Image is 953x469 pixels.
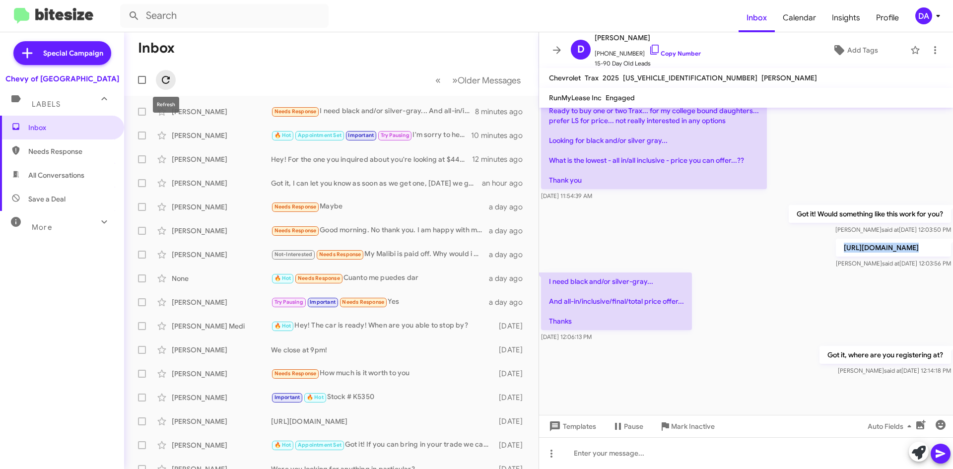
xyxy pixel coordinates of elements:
[271,439,494,451] div: Got it! If you can bring in your trade we can get it appraised, and if you're ready to move forwa...
[475,107,531,117] div: 8 minutes ago
[430,70,527,90] nav: Page navigation example
[271,225,489,236] div: Good morning. No thank you. I am happy with my current vehicle.
[271,106,475,117] div: I need black and/or silver-gray... And all-in/inclusive/final/total price offer... Thanks
[271,416,494,426] div: [URL][DOMAIN_NAME]
[595,59,701,68] span: 15-90 Day Old Leads
[172,178,271,188] div: [PERSON_NAME]
[494,345,531,355] div: [DATE]
[274,323,291,329] span: 🔥 Hot
[494,369,531,379] div: [DATE]
[28,146,113,156] span: Needs Response
[319,251,361,258] span: Needs Response
[172,440,271,450] div: [PERSON_NAME]
[307,394,324,401] span: 🔥 Hot
[541,272,692,330] p: I need black and/or silver-gray... And all-in/inclusive/final/total price offer... Thanks
[28,194,66,204] span: Save a Deal
[28,123,113,133] span: Inbox
[271,130,471,141] div: I'm sorry to hear about the accident. Thank you for letting us know. Whenever you're ready to dis...
[5,74,119,84] div: Chevy of [GEOGRAPHIC_DATA]
[172,250,271,260] div: [PERSON_NAME]
[482,178,531,188] div: an hour ago
[274,394,300,401] span: Important
[541,72,767,189] p: Hello I've already had a test drive.. been looking around for a bit.. Ready to buy one or two Tra...
[489,226,531,236] div: a day ago
[271,201,489,212] div: Maybe
[271,345,494,355] div: We close at 9pm!
[153,97,179,113] div: Refresh
[274,132,291,138] span: 🔥 Hot
[489,273,531,283] div: a day ago
[172,131,271,140] div: [PERSON_NAME]
[819,346,951,364] p: Got it, where are you registering at?
[348,132,374,138] span: Important
[603,73,619,82] span: 2025
[32,223,52,232] span: More
[342,299,384,305] span: Needs Response
[541,333,592,340] span: [DATE] 12:06:13 PM
[172,226,271,236] div: [PERSON_NAME]
[172,154,271,164] div: [PERSON_NAME]
[494,393,531,402] div: [DATE]
[298,442,341,448] span: Appointment Set
[172,345,271,355] div: [PERSON_NAME]
[458,75,521,86] span: Older Messages
[271,392,494,403] div: Stock # K5350
[824,3,868,32] a: Insights
[274,299,303,305] span: Try Pausing
[172,107,271,117] div: [PERSON_NAME]
[274,108,317,115] span: Needs Response
[915,7,932,24] div: DA
[775,3,824,32] a: Calendar
[595,44,701,59] span: [PHONE_NUMBER]
[271,320,494,332] div: Hey! The car is ready! When are you able to stop by?
[310,299,336,305] span: Important
[804,41,905,59] button: Add Tags
[172,321,271,331] div: [PERSON_NAME] Medi
[435,74,441,86] span: «
[671,417,715,435] span: Mark Inactive
[838,367,951,374] span: [PERSON_NAME] [DATE] 12:14:18 PM
[623,73,757,82] span: [US_VEHICLE_IDENTIFICATION_NUMBER]
[298,275,340,281] span: Needs Response
[624,417,643,435] span: Pause
[452,74,458,86] span: »
[604,417,651,435] button: Pause
[274,203,317,210] span: Needs Response
[549,73,581,82] span: Chevrolet
[494,321,531,331] div: [DATE]
[882,260,899,267] span: said at
[172,369,271,379] div: [PERSON_NAME]
[381,132,409,138] span: Try Pausing
[860,417,923,435] button: Auto Fields
[494,440,531,450] div: [DATE]
[446,70,527,90] button: Next
[489,250,531,260] div: a day ago
[274,251,313,258] span: Not-Interested
[172,297,271,307] div: [PERSON_NAME]
[471,131,531,140] div: 10 minutes ago
[739,3,775,32] a: Inbox
[884,367,901,374] span: said at
[882,226,899,233] span: said at
[172,416,271,426] div: [PERSON_NAME]
[120,4,329,28] input: Search
[28,170,84,180] span: All Conversations
[274,370,317,377] span: Needs Response
[836,239,951,257] p: [URL][DOMAIN_NAME]
[847,41,878,59] span: Add Tags
[789,205,951,223] p: Got it! Would something like this work for you?
[836,260,951,267] span: [PERSON_NAME] [DATE] 12:03:56 PM
[429,70,447,90] button: Previous
[547,417,596,435] span: Templates
[271,368,494,379] div: How much is it worth to you
[651,417,723,435] button: Mark Inactive
[549,93,602,102] span: RunMyLease Inc
[868,3,907,32] a: Profile
[494,416,531,426] div: [DATE]
[172,273,271,283] div: None
[539,417,604,435] button: Templates
[271,296,489,308] div: Yes
[761,73,817,82] span: [PERSON_NAME]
